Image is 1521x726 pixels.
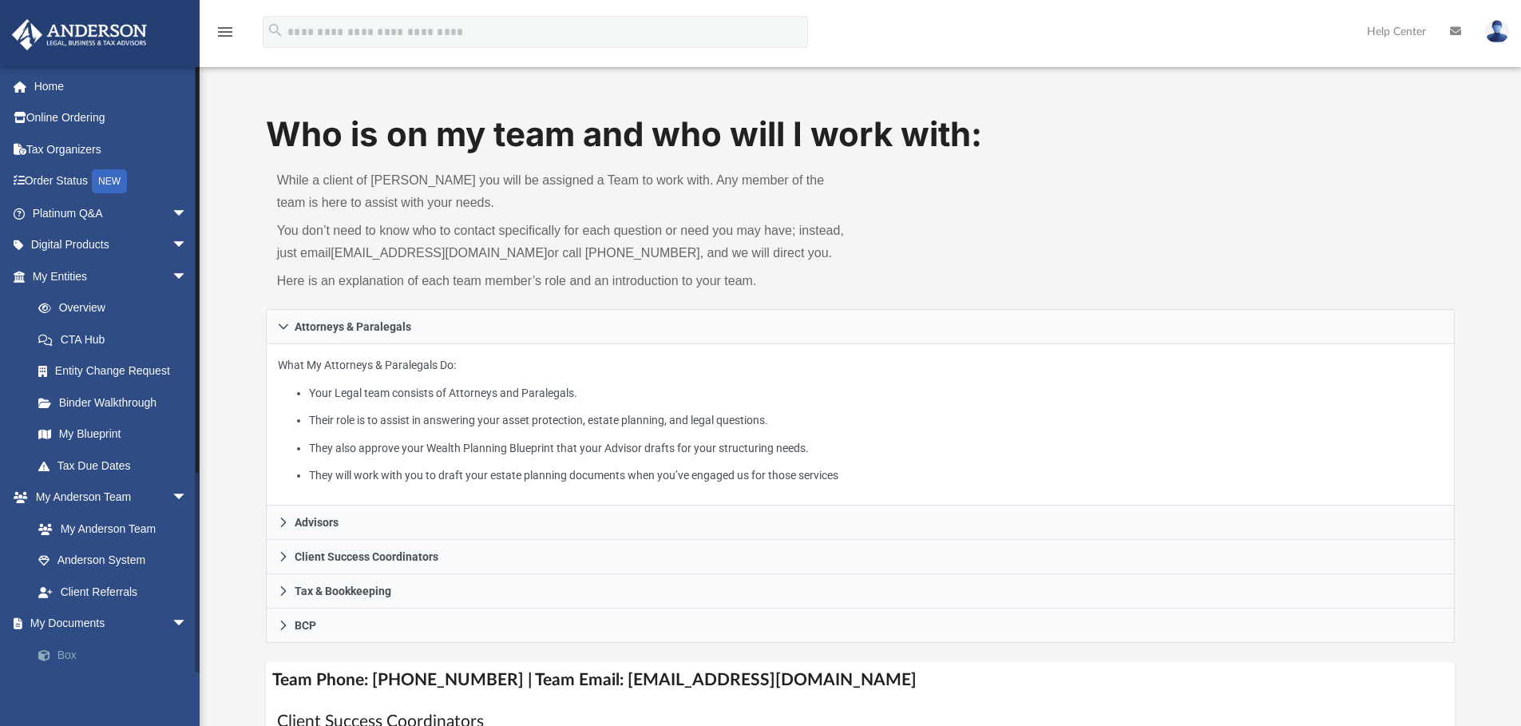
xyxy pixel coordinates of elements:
[266,574,1456,609] a: Tax & Bookkeeping
[278,355,1444,486] p: What My Attorneys & Paralegals Do:
[277,220,850,264] p: You don’t need to know who to contact specifically for each question or need you may have; instea...
[266,344,1456,506] div: Attorneys & Paralegals
[11,133,212,165] a: Tax Organizers
[11,70,212,102] a: Home
[92,169,127,193] div: NEW
[295,321,411,332] span: Attorneys & Paralegals
[22,513,196,545] a: My Anderson Team
[295,551,438,562] span: Client Success Coordinators
[266,540,1456,574] a: Client Success Coordinators
[11,608,212,640] a: My Documentsarrow_drop_down
[172,197,204,230] span: arrow_drop_down
[22,419,204,450] a: My Blueprint
[11,102,212,134] a: Online Ordering
[309,438,1443,458] li: They also approve your Wealth Planning Blueprint that your Advisor drafts for your structuring ne...
[1485,20,1509,43] img: User Pic
[22,387,212,419] a: Binder Walkthrough
[11,197,212,229] a: Platinum Q&Aarrow_drop_down
[295,517,339,528] span: Advisors
[295,585,391,597] span: Tax & Bookkeeping
[216,22,235,42] i: menu
[267,22,284,39] i: search
[309,411,1443,430] li: Their role is to assist in answering your asset protection, estate planning, and legal questions.
[11,229,212,261] a: Digital Productsarrow_drop_down
[22,292,212,324] a: Overview
[172,260,204,293] span: arrow_drop_down
[172,482,204,514] span: arrow_drop_down
[266,662,1456,698] h4: Team Phone: [PHONE_NUMBER] | Team Email: [EMAIL_ADDRESS][DOMAIN_NAME]
[277,270,850,292] p: Here is an explanation of each team member’s role and an introduction to your team.
[295,620,316,631] span: BCP
[216,30,235,42] a: menu
[172,229,204,262] span: arrow_drop_down
[7,19,152,50] img: Anderson Advisors Platinum Portal
[22,671,212,703] a: Meeting Minutes
[266,309,1456,344] a: Attorneys & Paralegals
[11,260,212,292] a: My Entitiesarrow_drop_down
[172,608,204,641] span: arrow_drop_down
[22,450,212,482] a: Tax Due Dates
[11,482,204,514] a: My Anderson Teamarrow_drop_down
[309,383,1443,403] li: Your Legal team consists of Attorneys and Paralegals.
[22,355,212,387] a: Entity Change Request
[22,639,212,671] a: Box
[22,576,204,608] a: Client Referrals
[22,323,212,355] a: CTA Hub
[11,165,212,198] a: Order StatusNEW
[277,169,850,214] p: While a client of [PERSON_NAME] you will be assigned a Team to work with. Any member of the team ...
[266,506,1456,540] a: Advisors
[266,609,1456,643] a: BCP
[266,111,1456,158] h1: Who is on my team and who will I work with:
[22,545,204,577] a: Anderson System
[331,246,547,260] a: [EMAIL_ADDRESS][DOMAIN_NAME]
[309,466,1443,486] li: They will work with you to draft your estate planning documents when you’ve engaged us for those ...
